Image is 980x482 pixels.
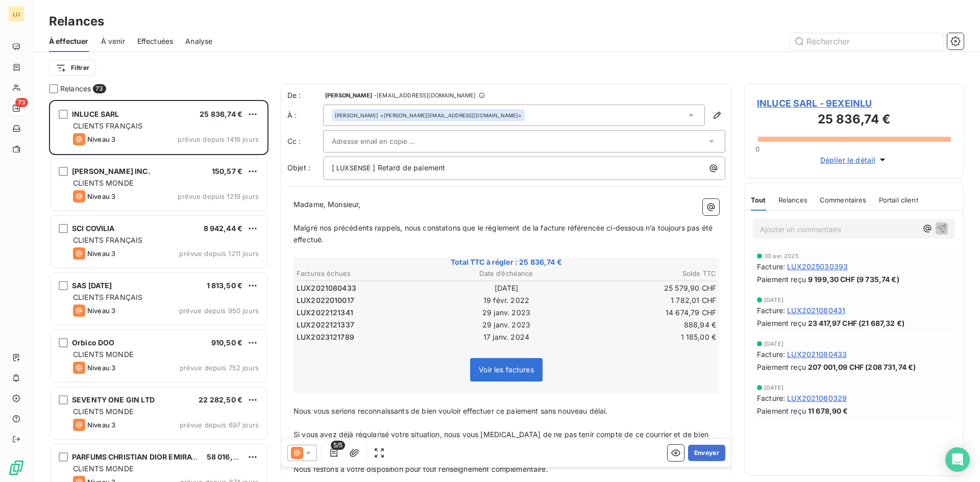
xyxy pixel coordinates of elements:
[297,320,354,330] span: LUX2022121337
[764,253,799,259] span: 30 avr. 2025
[808,318,904,328] span: 23 417,97 CHF (21 687,32 €)
[436,319,576,331] td: 29 janv. 2023
[374,92,476,98] span: - [EMAIL_ADDRESS][DOMAIN_NAME]
[790,33,943,49] input: Rechercher
[479,365,534,374] span: Voir les factures
[757,405,806,416] span: Paiement reçu
[8,6,24,22] div: LU
[879,196,918,204] span: Portail client
[179,307,259,315] span: prévue depuis 950 jours
[764,341,783,347] span: [DATE]
[436,283,576,294] td: [DATE]
[49,36,89,46] span: À effectuer
[49,100,268,482] div: grid
[287,136,323,146] label: Cc :
[757,305,785,316] span: Facture :
[93,84,106,93] span: 73
[179,249,259,258] span: prévue depuis 1211 jours
[287,163,310,172] span: Objet :
[436,295,576,306] td: 19 févr. 2022
[787,305,845,316] span: LUX2021080431
[212,167,242,175] span: 150,57 €
[293,465,548,473] span: Nous restons à votre disposition pour tout renseignement complémentaire.
[757,393,785,403] span: Facture :
[296,268,435,279] th: Factures échues
[207,452,249,461] span: 58 016,48 €
[87,421,115,429] span: Niveau 3
[72,167,151,175] span: [PERSON_NAME] INC.
[757,362,806,372] span: Paiement reçu
[72,452,220,461] span: PARFUMS CHRISTIAN DIOR EMIRATES LLC
[808,405,848,416] span: 11 678,90 €
[73,236,142,244] span: CLIENTS FRANÇAIS
[101,36,125,46] span: À venir
[757,261,785,272] span: Facture :
[287,90,323,100] span: De :
[757,318,806,328] span: Paiement reçu
[73,407,133,416] span: CLIENTS MONDE
[199,395,242,404] span: 22 282,50 €
[73,464,133,473] span: CLIENTS MONDE
[137,36,174,46] span: Effectuées
[688,445,725,461] button: Envoyer
[211,338,242,347] span: 910,50 €
[72,224,115,233] span: SCI COVILIA
[808,362,916,372] span: 207 001,09 CHF (208 731,74 €)
[577,283,717,294] td: 25 579,90 CHF
[73,121,142,130] span: CLIENTS FRANÇAIS
[757,274,806,285] span: Paiement reçu
[332,163,334,172] span: [
[436,332,576,343] td: 17 janv. 2024
[178,135,259,143] span: prévue depuis 1416 jours
[180,421,259,429] span: prévue depuis 697 jours
[325,92,372,98] span: [PERSON_NAME]
[87,192,115,200] span: Niveau 3
[577,295,717,306] td: 1 782,01 CHF
[293,430,710,450] span: Si vous avez déjà régularisé votre situation, nous vous [MEDICAL_DATA] de ne pas tenir compte de ...
[787,393,847,403] span: LUX2021060329
[335,112,522,119] div: <[PERSON_NAME][EMAIL_ADDRESS][DOMAIN_NAME]>
[180,364,259,372] span: prévue depuis 752 jours
[293,407,608,415] span: Nous vous serions reconnaissants de bien vouloir effectuer ce paiement sans nouveau délai.
[295,257,718,267] span: Total TTC à régler : 25 836,74 €
[335,112,378,119] span: [PERSON_NAME]
[757,96,951,110] span: INLUCE SARL - 9EXEINLU
[577,307,717,318] td: 14 674,79 CHF
[577,332,717,343] td: 1 185,00 €
[72,110,119,118] span: INLUCE SARL
[49,12,104,31] h3: Relances
[49,60,96,76] button: Filtrer
[787,349,847,360] span: LUX2021080433
[293,223,715,244] span: Malgré nos précédents rappels, nous constatons que le règlement de la facture référencée ci-desso...
[778,196,807,204] span: Relances
[332,134,442,149] input: Adresse email en copie ...
[820,155,876,165] span: Déplier le détail
[577,319,717,331] td: 888,94 €
[200,110,242,118] span: 25 836,74 €
[297,283,356,293] span: LUX2021080433
[945,447,970,472] div: Open Intercom Messenger
[808,274,899,285] span: 9 199,30 CHF (9 735,74 €)
[87,364,115,372] span: Niveau 3
[178,192,259,200] span: prévue depuis 1219 jours
[751,196,766,204] span: Tout
[757,349,785,360] span: Facture :
[297,308,353,318] span: LUX2022121341
[436,268,576,279] th: Date d’échéance
[436,307,576,318] td: 29 janv. 2023
[72,338,115,347] span: Orbico DOO
[817,154,891,166] button: Déplier le détail
[73,350,133,359] span: CLIENTS MONDE
[293,200,361,209] span: Madame, Monsieur,
[87,135,115,143] span: Niveau 3
[764,297,783,303] span: [DATE]
[764,385,783,391] span: [DATE]
[787,261,848,272] span: LUX2025030393
[820,196,867,204] span: Commentaires
[755,145,759,153] span: 0
[297,295,354,306] span: LUX2022010017
[335,163,372,174] span: LUXSENSE
[577,268,717,279] th: Solde TTC
[87,307,115,315] span: Niveau 3
[297,332,354,342] span: LUX2023121789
